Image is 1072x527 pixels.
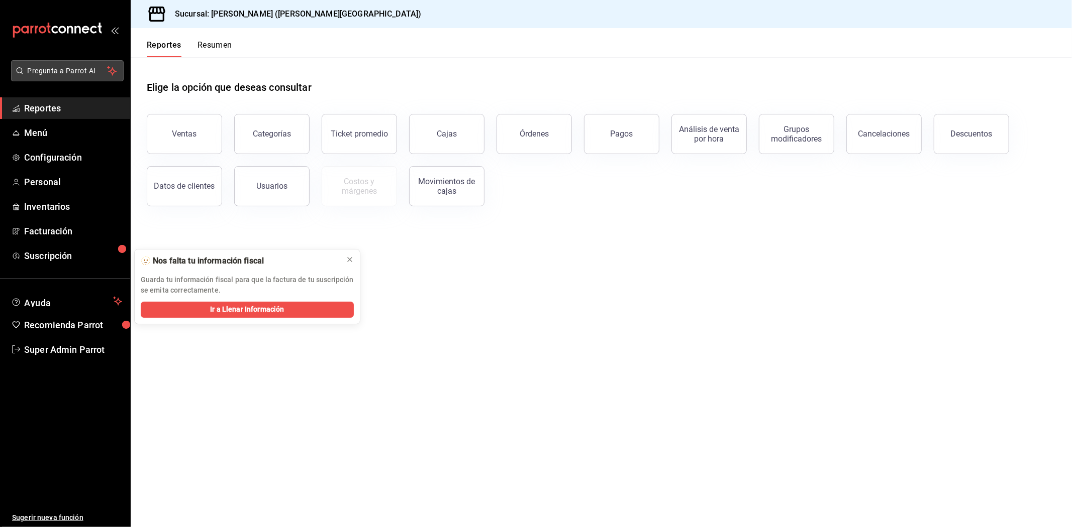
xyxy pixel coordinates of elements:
span: Reportes [24,101,122,115]
div: Ventas [172,129,197,139]
span: Pregunta a Parrot AI [28,66,108,76]
span: Suscripción [24,249,122,262]
span: Ayuda [24,295,109,307]
button: Análisis de venta por hora [671,114,747,154]
div: Categorías [253,129,291,139]
div: navigation tabs [147,40,232,57]
button: Ventas [147,114,222,154]
span: Menú [24,126,122,140]
div: Ticket promedio [331,129,388,139]
div: Movimientos de cajas [416,177,478,196]
button: Datos de clientes [147,166,222,206]
div: Pagos [611,129,633,139]
button: Categorías [234,114,310,154]
button: open_drawer_menu [111,26,119,34]
div: Órdenes [520,129,549,139]
div: Descuentos [951,129,993,139]
button: Órdenes [497,114,572,154]
div: Análisis de venta por hora [678,124,740,144]
button: Movimientos de cajas [409,166,484,206]
button: Pagos [584,114,659,154]
span: Recomienda Parrot [24,318,122,332]
button: Ir a Llenar Información [141,302,354,318]
button: Grupos modificadores [759,114,834,154]
button: Usuarios [234,166,310,206]
span: Super Admin Parrot [24,343,122,356]
h1: Elige la opción que deseas consultar [147,80,312,95]
button: Resumen [198,40,232,57]
button: Ticket promedio [322,114,397,154]
span: Sugerir nueva función [12,512,122,523]
a: Cajas [409,114,484,154]
a: Pregunta a Parrot AI [7,73,124,83]
div: Cancelaciones [858,129,910,139]
span: Ir a Llenar Información [210,304,284,315]
p: Guarda tu información fiscal para que la factura de tu suscripción se emita correctamente. [141,275,354,296]
div: 🫥 Nos falta tu información fiscal [141,255,338,267]
div: Grupos modificadores [765,124,828,144]
button: Cancelaciones [846,114,922,154]
button: Contrata inventarios para ver este reporte [322,166,397,206]
div: Costos y márgenes [328,177,391,196]
h3: Sucursal: [PERSON_NAME] ([PERSON_NAME][GEOGRAPHIC_DATA]) [167,8,421,20]
span: Inventarios [24,200,122,213]
button: Descuentos [934,114,1009,154]
div: Cajas [437,128,457,140]
span: Personal [24,175,122,189]
div: Datos de clientes [154,181,215,191]
span: Facturación [24,224,122,238]
div: Usuarios [256,181,287,191]
span: Configuración [24,151,122,164]
button: Pregunta a Parrot AI [11,60,124,81]
button: Reportes [147,40,181,57]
